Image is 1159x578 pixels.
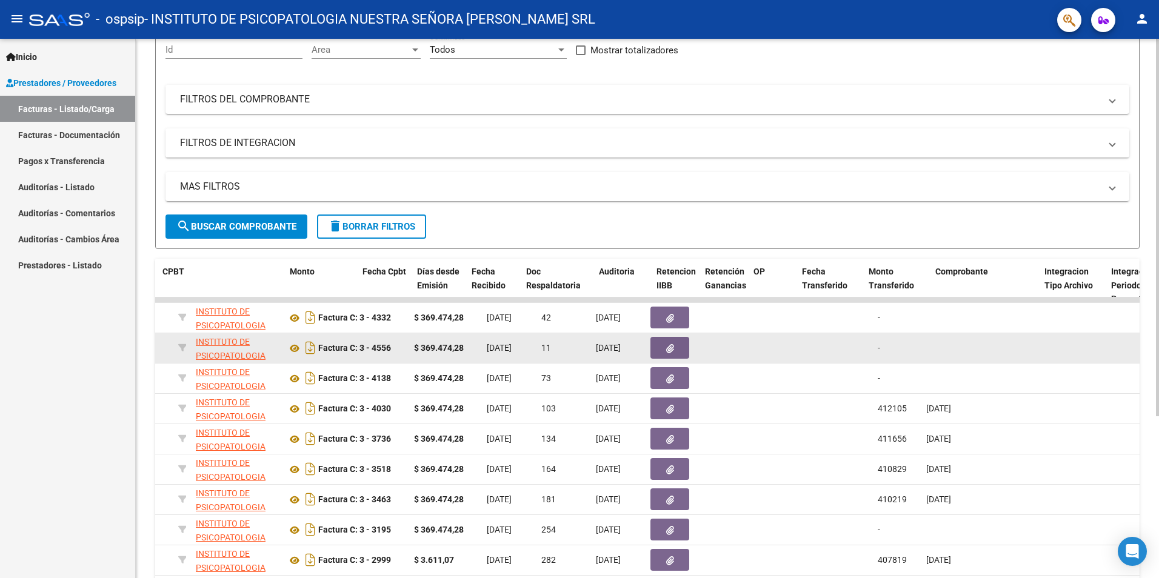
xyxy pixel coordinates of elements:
mat-icon: search [176,219,191,233]
span: [DATE] [596,343,621,353]
datatable-header-cell: Retencion IIBB [652,259,700,312]
span: Integracion Tipo Archivo [1044,267,1093,290]
strong: Factura C: 3 - 4556 [318,344,391,353]
datatable-header-cell: Integracion Tipo Archivo [1040,259,1106,312]
span: Todos [430,44,455,55]
span: [DATE] [596,373,621,383]
i: Descargar documento [302,308,318,327]
div: 33625197959 [196,335,277,360]
mat-icon: menu [10,12,24,26]
span: 254 [541,525,556,534]
span: - [878,313,880,322]
span: 103 [541,404,556,413]
button: Borrar Filtros [317,214,426,239]
span: [DATE] [926,494,951,504]
datatable-header-cell: Fecha Recibido [467,259,521,312]
datatable-header-cell: Monto [285,259,358,312]
span: [DATE] [926,434,951,443]
datatable-header-cell: Comprobante [930,259,1040,312]
span: Mostrar totalizadores [590,43,678,58]
span: INSTITUTO DE PSICOPATOLOGIA NUESTRA SEÑORA DE LUJAN SRL [196,307,267,357]
datatable-header-cell: Doc Respaldatoria [521,259,594,312]
span: - ospsip [96,6,144,33]
i: Descargar documento [302,399,318,418]
mat-icon: delete [328,219,342,233]
i: Descargar documento [302,368,318,388]
i: Descargar documento [302,550,318,570]
strong: Factura C: 3 - 4138 [318,374,391,384]
i: Descargar documento [302,490,318,509]
span: INSTITUTO DE PSICOPATOLOGIA NUESTRA SEÑORA DE LUJAN SRL [196,337,267,388]
span: Retención Ganancias [705,267,746,290]
span: - [878,343,880,353]
div: 33625197959 [196,426,277,451]
span: [DATE] [487,343,512,353]
span: [DATE] [487,464,512,474]
span: - [878,525,880,534]
span: [DATE] [487,313,512,322]
span: INSTITUTO DE PSICOPATOLOGIA NUESTRA SEÑORA DE LUJAN SRL [196,397,267,448]
datatable-header-cell: Días desde Emisión [412,259,467,312]
mat-panel-title: FILTROS DE INTEGRACION [180,136,1100,150]
span: 42 [541,313,551,322]
strong: $ 369.474,28 [414,313,464,322]
datatable-header-cell: Fecha Cpbt [358,259,412,312]
datatable-header-cell: Retención Ganancias [700,259,749,312]
span: [DATE] [487,555,512,565]
span: Buscar Comprobante [176,221,296,232]
span: INSTITUTO DE PSICOPATOLOGIA NUESTRA SEÑORA DE LUJAN SRL [196,367,267,418]
i: Descargar documento [302,459,318,479]
span: [DATE] [596,434,621,443]
div: 33625197959 [196,547,277,573]
span: Prestadores / Proveedores [6,76,116,90]
span: Días desde Emisión [417,267,459,290]
span: [DATE] [596,404,621,413]
span: [DATE] [596,464,621,474]
span: 411656 [878,434,907,443]
strong: Factura C: 3 - 4332 [318,313,391,323]
strong: Factura C: 3 - 3518 [318,465,391,474]
span: Inicio [6,50,37,64]
span: INSTITUTO DE PSICOPATOLOGIA NUESTRA SEÑORA DE LUJAN SRL [196,519,267,570]
span: 73 [541,373,551,383]
strong: $ 3.611,07 [414,555,454,565]
mat-expansion-panel-header: FILTROS DEL COMPROBANTE [165,85,1129,114]
span: 11 [541,343,551,353]
div: 33625197959 [196,365,277,391]
strong: Factura C: 3 - 2999 [318,556,391,565]
span: 412105 [878,404,907,413]
mat-icon: person [1135,12,1149,26]
strong: $ 369.474,28 [414,343,464,353]
span: [DATE] [487,525,512,534]
div: Open Intercom Messenger [1118,537,1147,566]
span: [DATE] [926,464,951,474]
strong: $ 369.474,28 [414,494,464,504]
span: [DATE] [596,525,621,534]
span: OP [753,267,765,276]
span: CPBT [162,267,184,276]
span: [DATE] [487,404,512,413]
span: [DATE] [596,494,621,504]
span: 410219 [878,494,907,504]
span: 407819 [878,555,907,565]
span: INSTITUTO DE PSICOPATOLOGIA NUESTRA SEÑORA DE LUJAN SRL [196,458,267,509]
span: [DATE] [487,494,512,504]
div: 33625197959 [196,305,277,330]
span: Fecha Transferido [802,267,847,290]
span: [DATE] [596,313,621,322]
span: 282 [541,555,556,565]
span: Comprobante [935,267,988,276]
span: 134 [541,434,556,443]
span: [DATE] [926,555,951,565]
strong: Factura C: 3 - 3736 [318,434,391,444]
mat-panel-title: FILTROS DEL COMPROBANTE [180,93,1100,106]
strong: $ 369.474,28 [414,464,464,474]
strong: Factura C: 3 - 4030 [318,404,391,414]
strong: $ 369.474,28 [414,434,464,443]
mat-panel-title: MAS FILTROS [180,180,1100,193]
span: [DATE] [487,373,512,383]
span: Fecha Recibido [472,267,506,290]
strong: $ 369.474,28 [414,525,464,534]
strong: Factura C: 3 - 3195 [318,525,391,535]
i: Descargar documento [302,429,318,448]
